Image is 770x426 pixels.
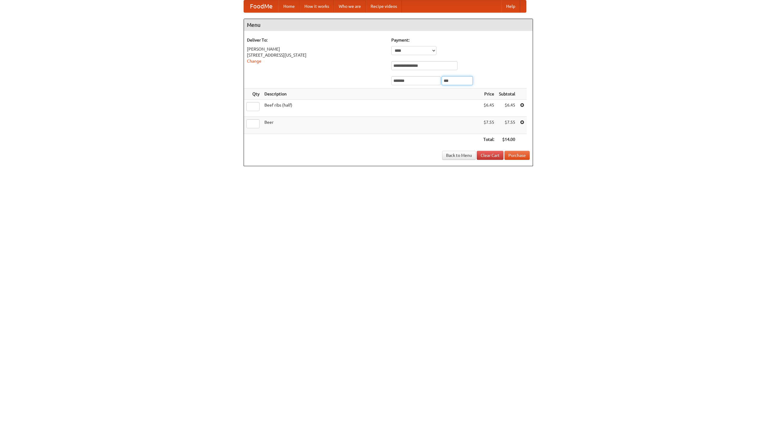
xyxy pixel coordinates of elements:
[481,89,497,100] th: Price
[244,0,279,12] a: FoodMe
[247,46,385,52] div: [PERSON_NAME]
[247,52,385,58] div: [STREET_ADDRESS][US_STATE]
[481,117,497,134] td: $7.55
[334,0,366,12] a: Who we are
[262,117,481,134] td: Beer
[366,0,402,12] a: Recipe videos
[477,151,504,160] a: Clear Cart
[497,117,518,134] td: $7.55
[244,19,533,31] h4: Menu
[262,89,481,100] th: Description
[300,0,334,12] a: How it works
[497,89,518,100] th: Subtotal
[247,59,261,64] a: Change
[247,37,385,43] h5: Deliver To:
[481,100,497,117] td: $6.45
[279,0,300,12] a: Home
[391,37,530,43] h5: Payment:
[501,0,520,12] a: Help
[497,134,518,145] th: $14.00
[504,151,530,160] button: Purchase
[244,89,262,100] th: Qty
[481,134,497,145] th: Total:
[497,100,518,117] td: $6.45
[262,100,481,117] td: Beef ribs (half)
[442,151,476,160] a: Back to Menu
